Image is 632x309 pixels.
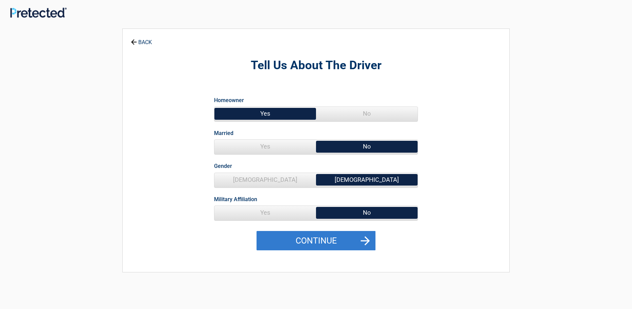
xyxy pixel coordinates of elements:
[316,140,418,153] span: No
[214,96,244,105] label: Homeowner
[129,33,153,45] a: BACK
[160,58,472,74] h2: Tell Us About The Driver
[257,231,375,251] button: Continue
[214,173,316,187] span: [DEMOGRAPHIC_DATA]
[316,107,418,120] span: No
[214,195,257,204] label: Military Affiliation
[10,7,67,18] img: Main Logo
[214,206,316,219] span: Yes
[316,173,418,187] span: [DEMOGRAPHIC_DATA]
[214,129,233,138] label: Married
[214,140,316,153] span: Yes
[214,107,316,120] span: Yes
[316,206,418,219] span: No
[214,161,232,171] label: Gender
